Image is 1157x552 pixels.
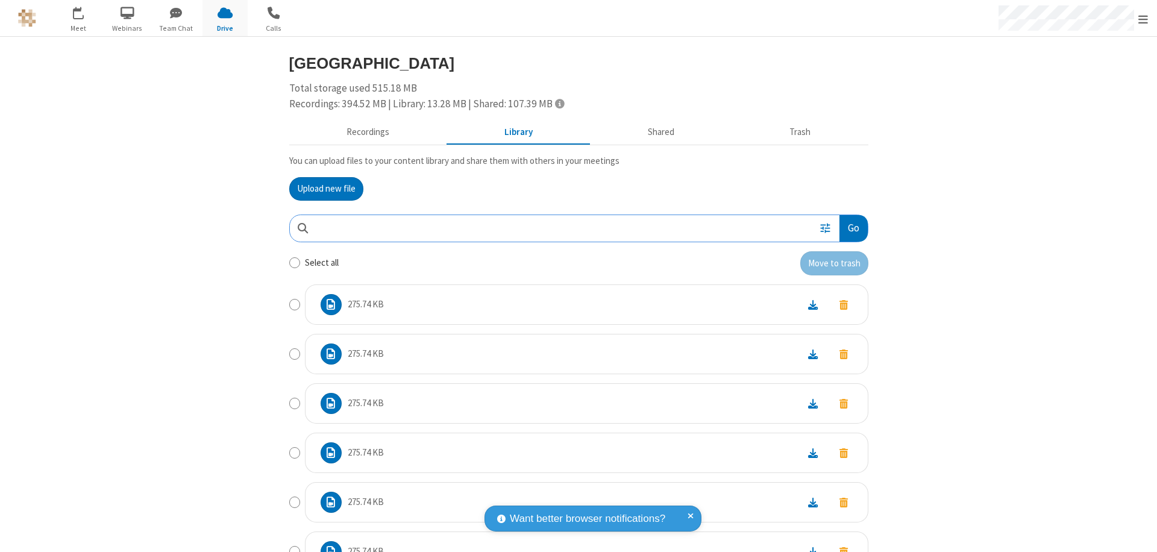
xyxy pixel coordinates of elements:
span: Totals displayed include files that have been moved to the trash. [555,98,564,108]
span: Webinars [105,23,150,34]
span: Meet [56,23,101,34]
button: Move to trash [829,395,859,412]
div: Total storage used 515.18 MB [289,81,868,111]
p: You can upload files to your content library and share them with others in your meetings [289,154,868,168]
p: 275.74 KB [348,397,384,410]
p: 275.74 KB [348,446,384,460]
iframe: Chat [1127,521,1148,544]
button: Move to trash [829,346,859,362]
span: Team Chat [154,23,199,34]
a: Download file [797,495,829,509]
a: Download file [797,397,829,410]
span: Want better browser notifications? [510,511,665,527]
button: Shared during meetings [591,121,732,144]
a: Download file [797,347,829,361]
button: Move to trash [829,296,859,313]
label: Select all [305,256,339,270]
a: Download file [797,446,829,460]
p: 275.74 KB [348,495,384,509]
a: Download file [797,298,829,312]
div: 1 [81,7,89,16]
button: Move to trash [800,251,868,275]
button: Recorded meetings [289,121,447,144]
button: Trash [732,121,868,144]
button: Move to trash [829,445,859,461]
div: Recordings: 394.52 MB | Library: 13.28 MB | Shared: 107.39 MB [289,96,868,112]
span: Drive [202,23,248,34]
h3: [GEOGRAPHIC_DATA] [289,55,868,72]
button: Move to trash [829,494,859,510]
img: QA Selenium DO NOT DELETE OR CHANGE [18,9,36,27]
button: Go [839,215,867,242]
button: Content library [447,121,591,144]
button: Upload new file [289,177,363,201]
p: 275.74 KB [348,347,384,361]
span: Calls [251,23,296,34]
p: 275.74 KB [348,298,384,312]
